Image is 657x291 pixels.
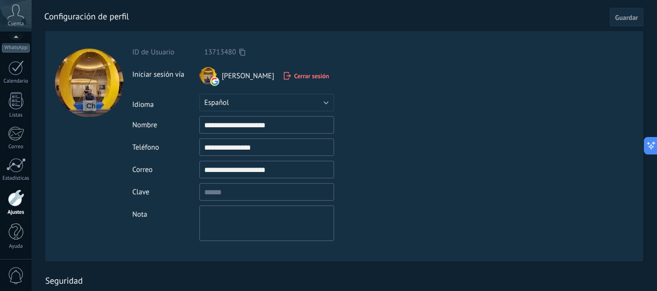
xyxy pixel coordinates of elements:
button: Guardar [610,8,643,26]
div: WhatsApp [2,43,30,52]
div: Correo [132,165,199,174]
div: Nota [132,205,199,219]
span: [PERSON_NAME] [222,71,274,81]
div: Ayuda [2,243,30,250]
span: Cuenta [8,21,24,27]
div: Nombre [132,120,199,130]
div: Clave [132,188,199,197]
div: ID de Usuario [132,48,199,57]
div: Correo [2,144,30,150]
div: Idioma [132,96,199,109]
span: Guardar [615,14,638,21]
div: Iniciar sesión vía [132,66,199,79]
div: Estadísticas [2,175,30,182]
span: Cerrar sesión [294,72,329,80]
div: Teléfono [132,143,199,152]
button: Español [199,94,334,111]
div: Ajustes [2,209,30,216]
div: Listas [2,112,30,119]
span: 13713480 [204,48,236,57]
h1: Seguridad [45,275,83,286]
div: Calendario [2,78,30,85]
span: Español [204,98,229,107]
